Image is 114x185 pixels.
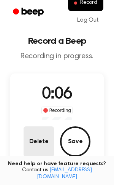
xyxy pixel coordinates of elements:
[6,52,108,61] p: Recording in progress.
[37,167,92,180] a: [EMAIL_ADDRESS][DOMAIN_NAME]
[60,126,90,157] button: Save Audio Record
[42,86,72,102] span: 0:06
[5,167,109,180] span: Contact us
[8,5,51,20] a: Beep
[24,126,54,157] button: Delete Audio Record
[41,107,73,114] div: Recording
[70,11,106,29] a: Log Out
[6,37,108,46] h1: Record a Beep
